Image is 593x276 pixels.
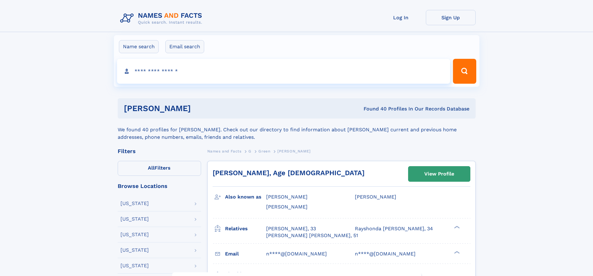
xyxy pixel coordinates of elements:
h3: Relatives [225,223,266,234]
div: ❯ [453,225,460,229]
a: [PERSON_NAME] [PERSON_NAME], 51 [266,232,358,239]
label: Email search [165,40,204,53]
div: [US_STATE] [120,217,149,222]
div: [US_STATE] [120,263,149,268]
a: View Profile [408,166,470,181]
div: We found 40 profiles for [PERSON_NAME]. Check out our directory to find information about [PERSON... [118,119,476,141]
h3: Email [225,249,266,259]
a: [PERSON_NAME], 33 [266,225,316,232]
a: Names and Facts [207,147,242,155]
div: [US_STATE] [120,232,149,237]
button: Search Button [453,59,476,84]
label: Filters [118,161,201,176]
span: Green [258,149,270,153]
h3: Also known as [225,192,266,202]
div: Browse Locations [118,183,201,189]
span: [PERSON_NAME] [266,204,308,210]
img: Logo Names and Facts [118,10,207,27]
div: [US_STATE] [120,248,149,253]
span: G [248,149,252,153]
span: All [148,165,154,171]
div: ❯ [453,250,460,254]
span: [PERSON_NAME] [355,194,396,200]
a: Green [258,147,270,155]
a: [PERSON_NAME], Age [DEMOGRAPHIC_DATA] [213,169,365,177]
span: [PERSON_NAME] [277,149,311,153]
div: Found 40 Profiles In Our Records Database [277,105,469,112]
a: Log In [376,10,426,25]
div: Filters [118,148,201,154]
input: search input [117,59,450,84]
a: G [248,147,252,155]
div: [US_STATE] [120,201,149,206]
span: [PERSON_NAME] [266,194,308,200]
div: View Profile [424,167,454,181]
h1: [PERSON_NAME] [124,105,277,112]
a: Sign Up [426,10,476,25]
a: Rayshonda [PERSON_NAME], 34 [355,225,433,232]
label: Name search [119,40,159,53]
